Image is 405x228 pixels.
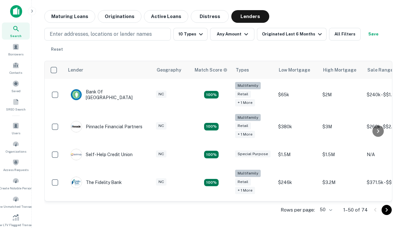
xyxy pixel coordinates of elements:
img: picture [71,121,82,132]
button: Any Amount [210,28,254,41]
span: Saved [11,88,21,93]
button: Save your search to get updates of matches that match your search criteria. [363,28,383,41]
div: Multifamily [235,114,261,121]
button: Lenders [231,10,269,23]
a: Organizations [2,138,30,155]
div: NC [156,150,166,158]
div: Multifamily [235,82,261,89]
img: picture [71,89,82,100]
th: Lender [64,61,153,79]
span: Search [10,33,22,38]
a: Borrowers [2,41,30,58]
p: Enter addresses, locations or lender names [50,30,152,38]
span: Contacts [9,70,22,75]
span: SREO Search [6,107,26,112]
span: Users [12,130,20,136]
a: Review Unmatched Transactions [2,193,30,210]
div: + 1 more [235,99,255,106]
button: Originations [98,10,141,23]
img: capitalize-icon.png [10,5,22,18]
span: Access Requests [3,167,28,172]
div: Low Mortgage [279,66,310,74]
div: NC [156,91,166,98]
div: 50 [317,205,333,214]
div: Matching Properties: 17, hasApolloMatch: undefined [204,91,219,98]
div: Multifamily [235,170,261,177]
img: picture [71,149,82,160]
th: Low Mortgage [275,61,319,79]
div: Retail [235,91,251,98]
td: $65k [275,79,319,111]
div: NC [156,178,166,186]
th: Geography [153,61,191,79]
a: Saved [2,78,30,95]
button: Reset [47,43,67,56]
div: Self-help Credit Union [71,149,133,160]
div: Special Purpose [235,150,271,158]
iframe: Chat Widget [373,177,405,208]
td: $1.5M [275,142,319,167]
a: Access Requests [2,156,30,174]
td: $1.5M [319,142,364,167]
td: $246k [275,167,319,199]
a: SREO Search [2,96,30,113]
button: Maturing Loans [44,10,95,23]
button: Go to next page [382,205,392,215]
button: 10 Types [173,28,208,41]
div: + 1 more [235,131,255,138]
div: Matching Properties: 10, hasApolloMatch: undefined [204,179,219,187]
a: Contacts [2,59,30,76]
td: $3.2M [319,167,364,199]
div: Sale Range [367,66,393,74]
p: Rows per page: [281,206,315,214]
div: The Fidelity Bank [71,177,122,188]
button: Active Loans [144,10,188,23]
div: Bank Of [GEOGRAPHIC_DATA] [71,89,146,100]
div: Types [236,66,249,74]
td: $3M [319,111,364,143]
div: Matching Properties: 11, hasApolloMatch: undefined [204,151,219,158]
button: Distress [191,10,229,23]
div: Lender [68,66,83,74]
td: $2M [319,79,364,111]
div: Capitalize uses an advanced AI algorithm to match your search with the best lender. The match sco... [195,66,227,73]
div: Geography [157,66,181,74]
div: + 1 more [235,187,255,194]
div: Pinnacle Financial Partners [71,121,142,132]
a: Search [2,22,30,40]
button: Enter addresses, locations or lender names [44,28,171,41]
span: Borrowers [8,52,23,57]
td: $380k [275,111,319,143]
div: Retail [235,178,251,186]
th: High Mortgage [319,61,364,79]
div: High Mortgage [323,66,356,74]
div: Retail [235,122,251,130]
div: NC [156,122,166,130]
button: All Filters [329,28,361,41]
a: Create Notable Person [2,175,30,192]
a: Users [2,120,30,137]
span: Organizations [6,149,26,154]
h6: Match Score [195,66,226,73]
p: 1–50 of 74 [343,206,368,214]
div: Matching Properties: 17, hasApolloMatch: undefined [204,123,219,130]
th: Capitalize uses an advanced AI algorithm to match your search with the best lender. The match sco... [191,61,232,79]
div: Originated Last 6 Months [262,30,324,38]
th: Types [232,61,275,79]
img: picture [71,177,82,188]
button: Originated Last 6 Months [257,28,327,41]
